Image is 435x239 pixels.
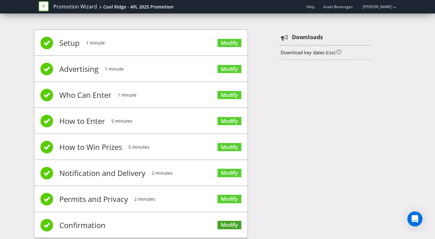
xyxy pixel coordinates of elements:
[306,4,314,9] a: Help
[59,135,122,160] span: How to Win Prizes
[59,82,111,108] span: Who Can Enter
[217,91,241,99] a: Modify
[111,109,132,134] span: 5 minutes
[103,4,174,10] div: Cool Ridge - AFL 2025 Promotion
[217,39,241,47] a: Modify
[217,169,241,177] a: Modify
[134,187,155,212] span: 2 minutes
[217,143,241,151] a: Modify
[118,82,137,108] span: 1 minute
[53,3,97,10] a: Promotion Wizard
[281,34,288,41] tspan: 
[152,161,173,186] span: 2 minutes
[86,30,105,56] span: 1 minute
[407,211,422,226] div: Open Intercom Messenger
[105,56,124,82] span: 1 minute
[217,117,241,125] a: Modify
[59,109,105,134] span: How to Enter
[59,187,128,212] span: Permits and Privacy
[59,213,105,238] span: Confirmation
[357,4,392,9] a: [PERSON_NAME]
[217,195,241,203] a: Modify
[217,221,241,229] a: Modify
[128,135,149,160] span: 5 minutes
[217,65,241,73] a: Modify
[59,56,99,82] span: Advertising
[281,49,335,56] a: Download key dates (csv)
[59,30,80,56] span: Setup
[292,33,323,41] strong: Downloads
[323,4,353,9] span: Asahi Beverages
[59,161,145,186] span: Notification and Delivery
